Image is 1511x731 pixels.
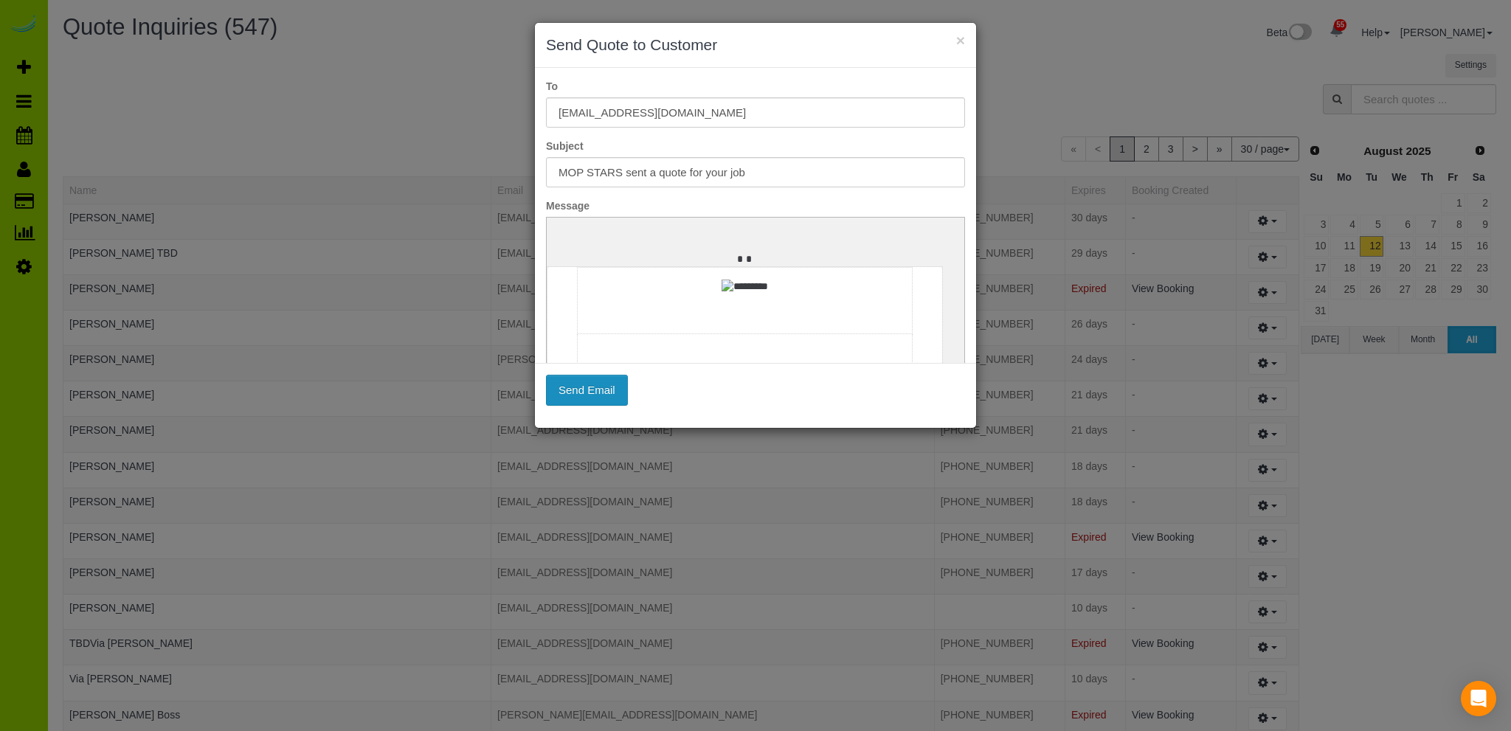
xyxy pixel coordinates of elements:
div: Open Intercom Messenger [1461,681,1496,716]
input: To [546,97,965,128]
button: × [956,32,965,48]
label: Message [535,198,976,213]
iframe: Rich Text Editor, editor1 [547,218,964,448]
input: Subject [546,157,965,187]
label: Subject [535,139,976,153]
label: To [535,79,976,94]
button: Send Email [546,375,628,406]
h3: Send Quote to Customer [546,34,965,56]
